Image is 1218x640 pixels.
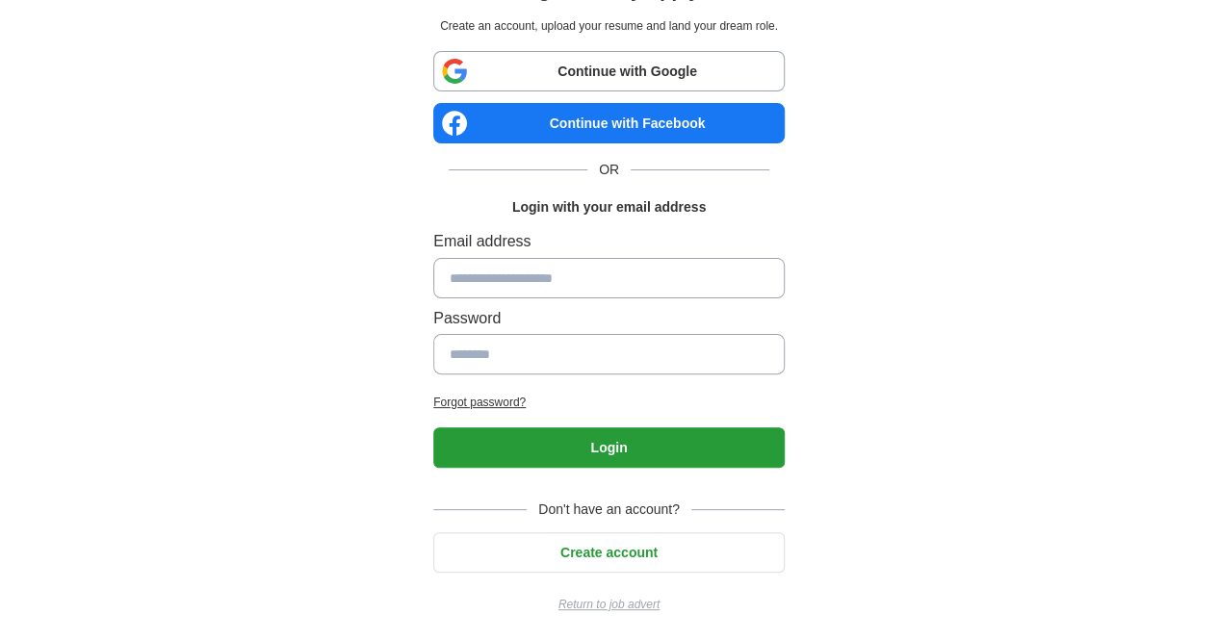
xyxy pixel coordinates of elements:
span: Don't have an account? [527,499,691,520]
button: Create account [433,532,785,573]
h1: Login with your email address [512,196,706,218]
a: Create account [433,545,785,560]
label: Email address [433,229,785,254]
button: Login [433,427,785,468]
a: Continue with Google [433,51,785,91]
a: Forgot password? [433,394,785,412]
label: Password [433,306,785,331]
a: Continue with Facebook [433,103,785,143]
p: Create an account, upload your resume and land your dream role. [437,17,781,36]
a: Return to job advert [433,596,785,614]
span: OR [587,159,631,180]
